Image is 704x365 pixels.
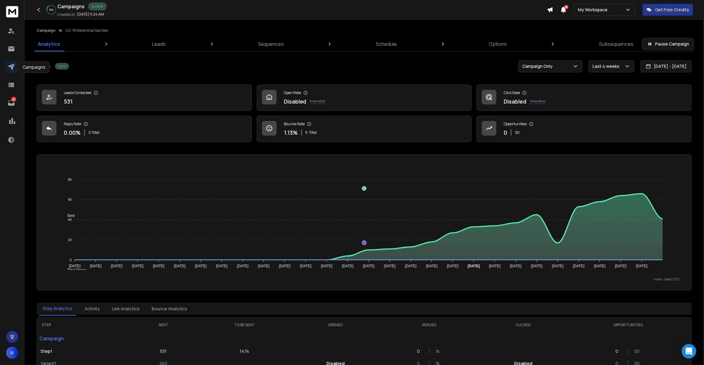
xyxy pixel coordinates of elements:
p: 1474 [240,348,249,354]
tspan: [DATE] [69,264,80,268]
th: SENT [132,318,195,332]
p: Opportunities [504,122,527,126]
tspan: [DATE] [573,264,585,268]
p: 0 [417,348,423,354]
p: [DATE] 11:24 AM [77,12,104,17]
a: Leads [148,37,169,51]
tspan: [DATE] [447,264,459,268]
span: Total Opens [63,268,87,272]
th: TO BE SENT [195,318,294,332]
tspan: 80 [68,178,71,181]
a: Open RateDisabledKnow More [257,85,472,111]
th: OPENED [294,318,377,332]
p: % [436,348,442,354]
tspan: [DATE] [531,264,543,268]
p: Analytics [38,40,60,48]
tspan: [DATE] [468,264,480,268]
th: CLICKED [482,318,565,332]
button: Activity [81,302,103,316]
p: Disabled [284,97,307,106]
button: Bounce Analytics [148,302,191,316]
p: 0 Total [89,130,100,135]
div: Campaigns [19,61,49,73]
span: 50 [564,5,568,9]
tspan: 0 [70,258,71,262]
a: Subsequences [595,37,637,51]
tspan: [DATE] [258,264,270,268]
tspan: [DATE] [153,264,165,268]
div: Open Intercom Messenger [682,344,696,359]
tspan: 20 [68,238,71,242]
tspan: [DATE] [636,264,648,268]
p: 531 [160,348,167,354]
a: Click RateDisabledKnow More [477,85,692,111]
th: OPPORTUNITIES [565,318,691,332]
p: Schedule [376,40,397,48]
p: 1.13 % [284,128,298,137]
p: 16 % [49,8,53,12]
a: Bounce Rate1.13%6Total [257,116,472,142]
tspan: [DATE] [552,264,564,268]
button: Step Analytics [39,302,76,316]
tspan: [DATE] [615,264,627,268]
tspan: [DATE] [384,264,396,268]
th: REPLIED [377,318,482,332]
tspan: 60 [68,198,71,202]
p: $ 0 [635,348,641,354]
p: Know More [310,99,325,104]
button: Link Analytics [108,302,143,316]
p: Click Rate [504,90,520,95]
p: Sequences [258,40,284,48]
tspan: [DATE] [90,264,101,268]
a: Schedule [372,37,401,51]
p: Step 1 [41,348,128,354]
tspan: [DATE] [237,264,249,268]
p: 15 [11,97,16,102]
a: Analytics [34,37,64,51]
p: x-axis : Date(UTC) [47,277,682,282]
tspan: [DATE] [594,264,606,268]
a: 15 [5,97,17,109]
tspan: [DATE] [132,264,143,268]
p: Campaign Only [522,63,555,69]
tspan: [DATE] [426,264,437,268]
tspan: [DATE] [174,264,186,268]
button: Campaign [37,28,56,33]
p: 0.00 % [64,128,81,137]
button: Get Free Credits [642,4,693,16]
a: Opportunities0$0 [477,116,692,142]
h1: Campaigns [57,3,85,10]
tspan: [DATE] [195,264,206,268]
p: 0 [504,128,507,137]
button: H [6,347,18,359]
a: Leads Contacted531 [37,85,252,111]
p: 0 [616,348,622,354]
span: 6 [306,130,308,135]
tspan: [DATE] [489,264,501,268]
tspan: [DATE] [405,264,417,268]
a: Sequences [254,37,288,51]
a: Reply Rate0.00%0 Total [37,116,252,142]
p: Get Free Credits [655,7,689,13]
span: Sent [63,214,75,218]
tspan: [DATE] [363,264,375,268]
tspan: [DATE] [111,264,122,268]
button: [DATE] - [DATE] [640,60,692,72]
tspan: [DATE] [510,264,522,268]
p: Bounce Rate [284,122,305,126]
div: Active [88,2,107,10]
p: 531 [64,97,73,106]
p: Campaign [37,332,132,345]
p: My Workspace [578,7,610,13]
p: Leads Contacted [64,90,91,95]
tspan: [DATE] [321,264,332,268]
p: Reply Rate [64,122,81,126]
tspan: 40 [68,218,71,221]
p: Options [489,40,507,48]
span: Total [309,130,317,135]
button: Pause Campaign [642,38,694,50]
div: Active [55,63,69,70]
p: Created At: [57,12,76,17]
th: STEP [37,318,132,332]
